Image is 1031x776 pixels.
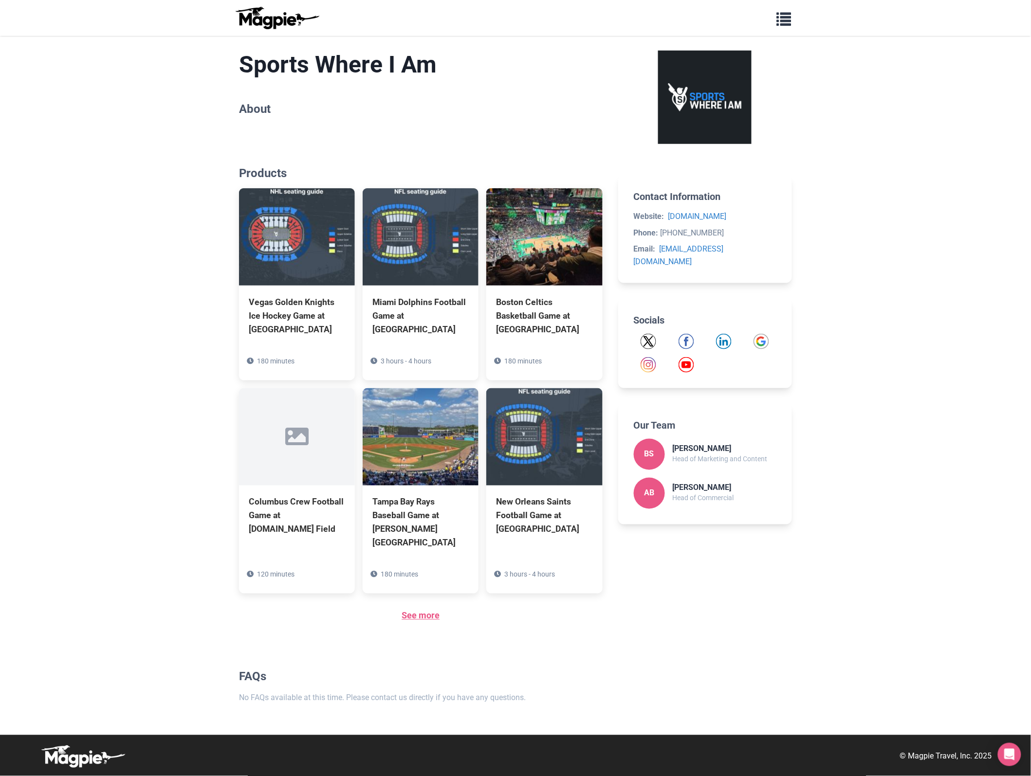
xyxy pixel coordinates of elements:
div: Open Intercom Messenger [998,743,1021,766]
div: Vegas Golden Knights Ice Hockey Game at [GEOGRAPHIC_DATA] [249,295,345,336]
img: Facebook icon [679,334,694,349]
h2: Our Team [634,419,776,431]
li: [PHONE_NUMBER] [634,227,776,239]
a: New Orleans Saints Football Game at [GEOGRAPHIC_DATA] 3 hours - 4 hours [486,388,602,580]
img: YouTube icon [679,357,694,373]
h2: Contact Information [634,191,776,202]
p: Head of Marketing and Content [673,454,768,465]
a: YouTube [679,357,694,373]
img: Google icon [754,334,769,349]
div: Tampa Bay Rays Baseball Game at [PERSON_NAME][GEOGRAPHIC_DATA] [372,495,469,550]
div: Boston Celtics Basketball Game at [GEOGRAPHIC_DATA] [496,295,592,336]
span: 180 minutes [257,357,295,365]
a: Boston Celtics Basketball Game at [GEOGRAPHIC_DATA] 180 minutes [486,188,602,380]
a: Columbus Crew Football Game at [DOMAIN_NAME] Field 120 minutes [239,388,355,580]
span: 3 hours - 4 hours [504,571,555,578]
div: Miami Dolphins Football Game at [GEOGRAPHIC_DATA] [372,295,469,336]
h2: Products [239,166,603,180]
img: Sports Where I Am logo [658,51,752,144]
a: Instagram [641,357,656,373]
a: See more [402,611,440,621]
span: 3 hours - 4 hours [381,357,431,365]
img: Twitter icon [641,334,656,349]
div: New Orleans Saints Football Game at [GEOGRAPHIC_DATA] [496,495,592,536]
div: AB [634,478,665,509]
img: logo-ab69f6fb50320c5b225c76a69d11143b.png [233,6,321,30]
img: Instagram icon [641,357,656,373]
h2: FAQs [239,670,603,684]
h3: [PERSON_NAME] [673,444,768,453]
a: Miami Dolphins Football Game at [GEOGRAPHIC_DATA] 3 hours - 4 hours [363,188,479,380]
h2: Socials [634,314,776,326]
div: BS [634,439,665,470]
div: Columbus Crew Football Game at [DOMAIN_NAME] Field [249,495,345,536]
a: Tampa Bay Rays Baseball Game at [PERSON_NAME][GEOGRAPHIC_DATA] 180 minutes [363,388,479,594]
a: [EMAIL_ADDRESS][DOMAIN_NAME] [634,244,724,266]
img: logo-white-d94fa1abed81b67a048b3d0f0ab5b955.png [39,745,127,768]
img: Miami Dolphins Football Game at Hard Rock Stadium [363,188,479,286]
h2: About [239,102,603,116]
span: 180 minutes [381,571,418,578]
img: LinkedIn icon [716,334,732,349]
img: Boston Celtics Basketball Game at TD Garden [486,188,602,286]
img: New Orleans Saints Football Game at Caesars Superdome [486,388,602,486]
span: 180 minutes [504,357,542,365]
strong: Email: [634,244,656,253]
strong: Phone: [634,228,659,237]
a: Vegas Golden Knights Ice Hockey Game at [GEOGRAPHIC_DATA] 180 minutes [239,188,355,380]
img: Tampa Bay Rays Baseball Game at George M. Steinbrenner Field [363,388,479,486]
strong: Website: [634,212,664,221]
h1: Sports Where I Am [239,51,603,79]
a: [DOMAIN_NAME] [668,212,727,221]
a: Google [754,334,769,349]
a: Facebook [679,334,694,349]
p: Head of Commercial [673,493,734,504]
img: Vegas Golden Knights Ice Hockey Game at T-Mobile Arena [239,188,355,286]
a: LinkedIn [716,334,732,349]
p: No FAQs available at this time. Please contact us directly if you have any questions. [239,692,603,704]
a: Twitter [641,334,656,349]
p: © Magpie Travel, Inc. 2025 [900,750,992,763]
span: 120 minutes [257,571,295,578]
h3: [PERSON_NAME] [673,483,734,492]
